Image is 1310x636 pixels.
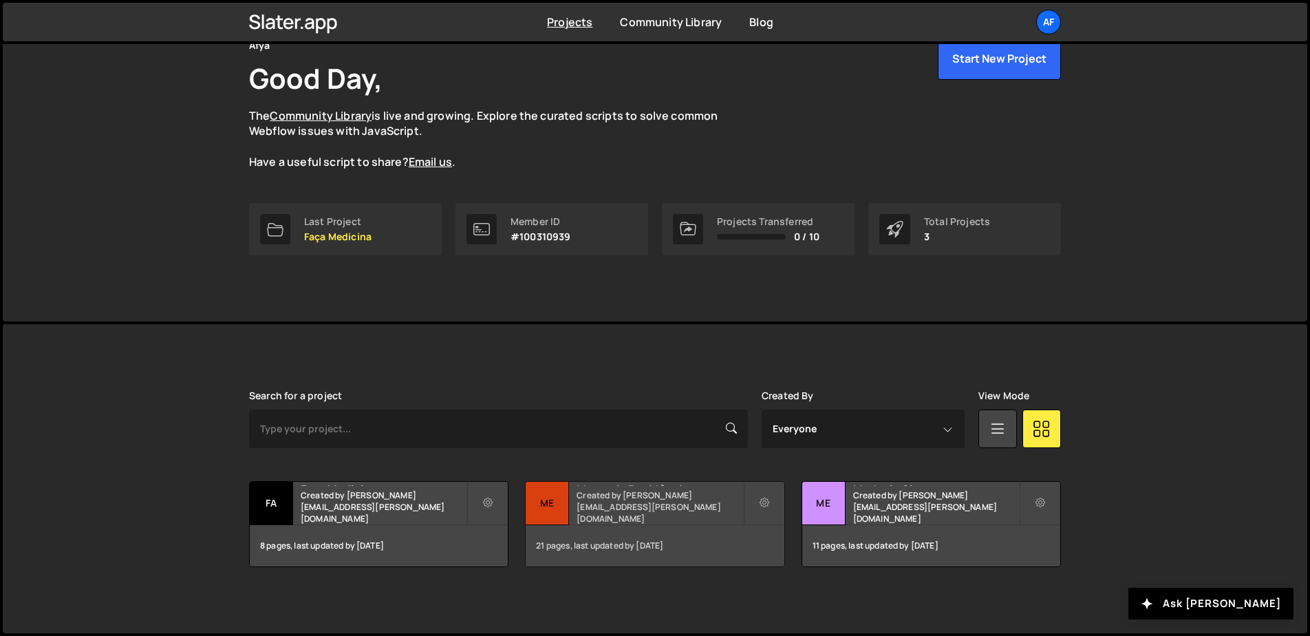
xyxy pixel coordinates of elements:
small: Created by [PERSON_NAME][EMAIL_ADDRESS][PERSON_NAME][DOMAIN_NAME] [853,489,1019,524]
a: Blog [749,14,773,30]
div: Afya [249,37,270,54]
label: View Mode [978,390,1029,401]
div: Projects Transferred [717,216,819,227]
div: Me [526,482,569,525]
span: 0 / 10 [794,231,819,242]
p: Faça Medicina [304,231,372,242]
a: Email us [409,154,452,169]
div: Member ID [511,216,571,227]
input: Type your project... [249,410,748,448]
div: 8 pages, last updated by [DATE] [250,525,508,566]
p: #100310939 [511,231,571,242]
a: Fa Faça Medicina Created by [PERSON_NAME][EMAIL_ADDRESS][PERSON_NAME][DOMAIN_NAME] 8 pages, last ... [249,481,508,567]
a: Projects [547,14,592,30]
small: Created by [PERSON_NAME][EMAIL_ADDRESS][PERSON_NAME][DOMAIN_NAME] [301,489,466,524]
button: Ask [PERSON_NAME] [1128,588,1293,619]
h1: Good Day, [249,59,383,97]
div: Me [802,482,846,525]
div: Last Project [304,216,372,227]
a: Community Library [620,14,722,30]
h2: Faça Medicina [301,482,466,486]
div: 21 pages, last updated by [DATE] [526,525,784,566]
button: Start New Project [938,37,1061,80]
h2: Mentoria Residência [577,482,742,486]
small: Created by [PERSON_NAME][EMAIL_ADDRESS][PERSON_NAME][DOMAIN_NAME] [577,489,742,524]
a: Last Project Faça Medicina [249,203,442,255]
label: Created By [762,390,814,401]
p: The is live and growing. Explore the curated scripts to solve common Webflow issues with JavaScri... [249,108,744,170]
a: Me Mentoria Residência Created by [PERSON_NAME][EMAIL_ADDRESS][PERSON_NAME][DOMAIN_NAME] 21 pages... [525,481,784,567]
div: 11 pages, last updated by [DATE] [802,525,1060,566]
h2: Medcel - Site [853,482,1019,486]
a: Me Medcel - Site Created by [PERSON_NAME][EMAIL_ADDRESS][PERSON_NAME][DOMAIN_NAME] 11 pages, last... [802,481,1061,567]
a: Community Library [270,108,372,123]
div: Fa [250,482,293,525]
a: Af [1036,10,1061,34]
div: Total Projects [924,216,990,227]
label: Search for a project [249,390,342,401]
p: 3 [924,231,990,242]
